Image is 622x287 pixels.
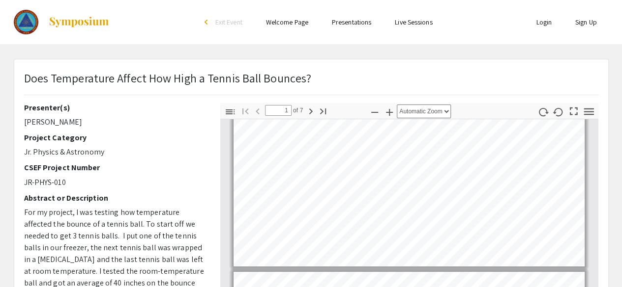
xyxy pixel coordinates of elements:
img: The 2023 Colorado Science & Engineering Fair [14,10,39,34]
button: Go to Last Page [315,104,331,118]
p: Jr. Physics & Astronomy [24,146,206,158]
select: Zoom [397,104,451,118]
button: Previous Page [249,104,266,118]
a: Sign Up [575,18,597,26]
h2: Project Category [24,133,206,142]
button: Zoom Out [366,104,383,119]
button: Tools [580,104,597,119]
button: Rotate Clockwise [534,104,551,119]
h2: Presenter(s) [24,103,206,112]
button: Rotate Counterclockwise [550,104,566,119]
a: Login [536,18,552,26]
img: Symposium by ForagerOne [48,16,110,28]
p: JR-PHYS-010 [24,177,206,188]
button: Next Page [302,104,319,118]
p: [PERSON_NAME] [24,116,206,128]
a: Live Sessions [395,18,432,26]
span: of 7 [292,105,303,116]
a: Welcome Page [266,18,308,26]
div: Page 1 [229,65,589,271]
a: Presentations [332,18,371,26]
button: Toggle Sidebar [222,104,238,119]
p: Does Temperature Affect How High a Tennis Ball Bounces? [24,69,312,87]
input: Page [265,105,292,116]
div: arrow_back_ios [205,19,210,25]
h2: Abstract or Description [24,193,206,203]
button: Zoom In [381,104,398,119]
a: The 2023 Colorado Science & Engineering Fair [14,10,110,34]
span: Exit Event [215,18,242,26]
h2: CSEF Project Number [24,163,206,172]
button: Go to First Page [237,104,254,118]
button: Switch to Presentation Mode [565,103,582,117]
